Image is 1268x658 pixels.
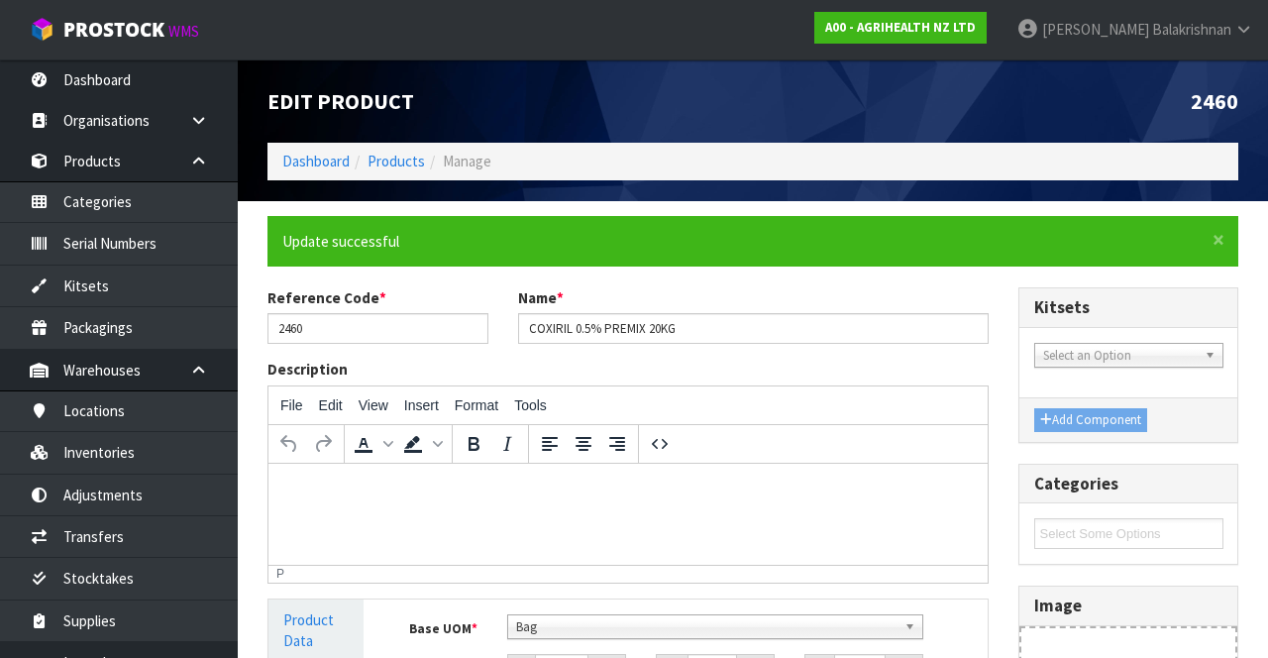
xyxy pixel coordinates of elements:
iframe: Rich Text Area. Press ALT-0 for help. [268,464,988,565]
span: File [280,397,303,413]
input: Reference Code [267,313,488,344]
span: Edit [319,397,343,413]
a: Dashboard [282,152,350,170]
span: 2460 [1191,87,1238,115]
button: Bold [457,427,490,461]
div: Background color [398,427,448,461]
a: A00 - AGRIHEALTH NZ LTD [814,12,987,44]
span: Edit Product [267,87,414,115]
span: Manage [443,152,491,170]
span: View [359,397,388,413]
h3: Kitsets [1034,298,1223,317]
span: Balakrishnan [1152,20,1231,39]
span: Format [455,397,498,413]
h3: Image [1034,597,1223,615]
div: p [276,567,284,581]
button: Source code [643,427,677,461]
button: Add Component [1034,408,1147,432]
span: Tools [514,397,547,413]
span: × [1213,226,1224,254]
button: Align left [533,427,567,461]
a: Products [368,152,425,170]
span: Bag [516,615,897,639]
button: Italic [490,427,524,461]
div: Text color [349,427,398,461]
label: Description [267,359,348,380]
label: Reference Code [267,287,386,308]
img: cube-alt.png [30,17,54,42]
label: Base UOM [393,614,492,639]
span: Select an Option [1043,344,1197,368]
button: Redo [306,427,340,461]
span: Update successful [282,232,399,251]
span: Insert [404,397,439,413]
span: ProStock [63,17,164,43]
small: WMS [168,22,199,41]
button: Undo [272,427,306,461]
input: Name [518,313,989,344]
h3: Categories [1034,475,1223,493]
button: Align center [567,427,600,461]
span: [PERSON_NAME] [1042,20,1149,39]
button: Align right [600,427,634,461]
label: Name [518,287,564,308]
strong: A00 - AGRIHEALTH NZ LTD [825,19,976,36]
